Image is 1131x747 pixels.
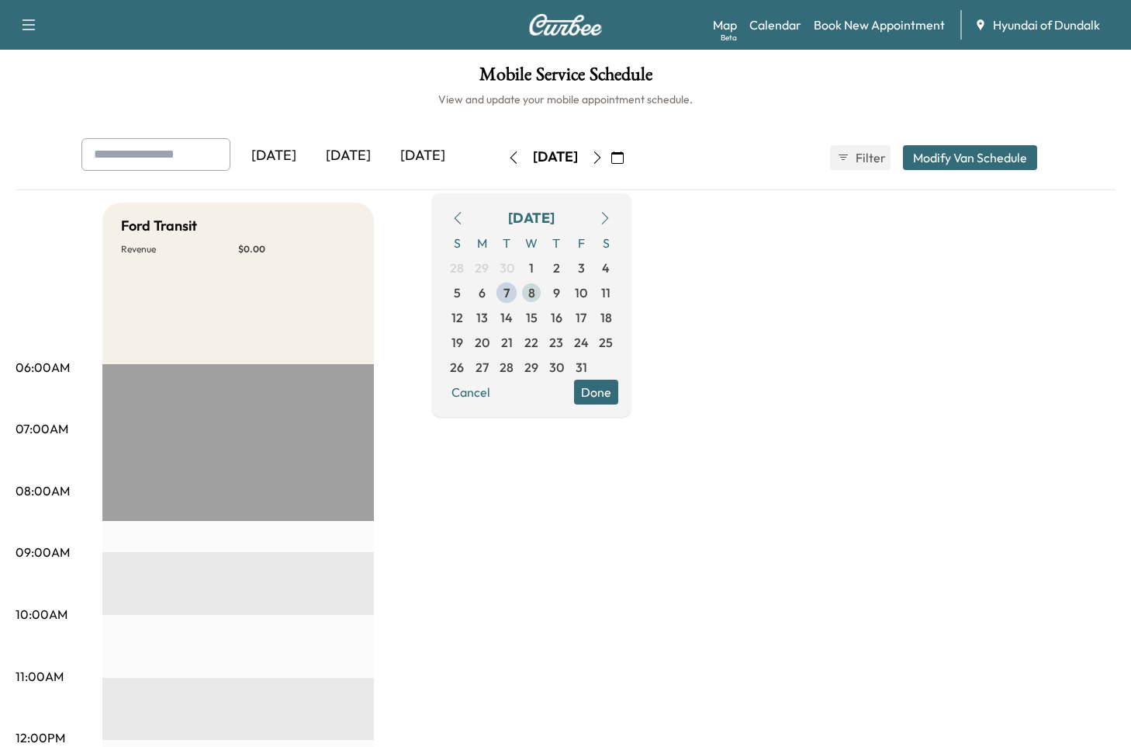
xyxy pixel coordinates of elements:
[549,358,564,377] span: 30
[16,728,65,747] p: 12:00PM
[121,243,238,255] p: Revenue
[528,14,603,36] img: Curbee Logo
[500,358,514,377] span: 28
[903,145,1037,170] button: Modify Van Schedule
[544,231,569,255] span: T
[599,333,613,352] span: 25
[508,207,555,229] div: [DATE]
[524,358,538,377] span: 29
[575,283,587,302] span: 10
[551,308,562,327] span: 16
[450,358,464,377] span: 26
[450,259,464,277] span: 28
[500,259,514,277] span: 30
[469,231,494,255] span: M
[553,259,560,277] span: 2
[576,308,586,327] span: 17
[311,138,386,174] div: [DATE]
[856,148,884,167] span: Filter
[528,283,535,302] span: 8
[475,259,489,277] span: 29
[600,308,612,327] span: 18
[479,283,486,302] span: 6
[814,16,945,34] a: Book New Appointment
[476,308,488,327] span: 13
[500,308,513,327] span: 14
[593,231,618,255] span: S
[121,215,197,237] h5: Ford Transit
[237,138,311,174] div: [DATE]
[386,138,460,174] div: [DATE]
[574,333,589,352] span: 24
[444,231,469,255] span: S
[526,308,538,327] span: 15
[238,243,355,255] p: $ 0.00
[454,283,461,302] span: 5
[578,259,585,277] span: 3
[529,259,534,277] span: 1
[494,231,519,255] span: T
[533,148,578,167] div: [DATE]
[830,145,891,170] button: Filter
[749,16,801,34] a: Calendar
[444,380,497,405] button: Cancel
[451,333,463,352] span: 19
[16,92,1115,107] h6: View and update your mobile appointment schedule.
[16,605,67,624] p: 10:00AM
[451,308,463,327] span: 12
[601,283,610,302] span: 11
[16,358,70,377] p: 06:00AM
[16,419,68,438] p: 07:00AM
[993,16,1100,34] span: Hyundai of Dundalk
[501,333,513,352] span: 21
[602,259,610,277] span: 4
[524,333,538,352] span: 22
[549,333,563,352] span: 23
[16,65,1115,92] h1: Mobile Service Schedule
[569,231,593,255] span: F
[721,32,737,43] div: Beta
[475,333,489,352] span: 20
[553,283,560,302] span: 9
[576,358,587,377] span: 31
[16,543,70,561] p: 09:00AM
[476,358,489,377] span: 27
[503,283,510,302] span: 7
[16,667,64,686] p: 11:00AM
[519,231,544,255] span: W
[574,380,618,405] button: Done
[713,16,737,34] a: MapBeta
[16,481,70,500] p: 08:00AM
